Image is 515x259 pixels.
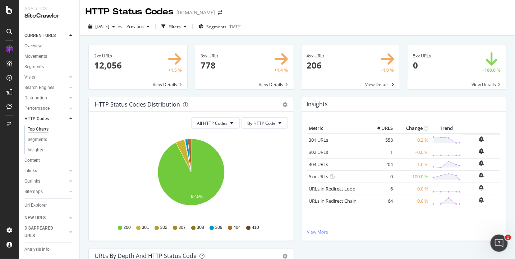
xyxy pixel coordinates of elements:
[24,74,67,81] a: Visits
[307,123,366,134] th: Metric
[283,102,288,107] div: gear
[24,42,74,50] a: Overview
[24,53,74,60] a: Movements
[395,183,431,195] td: +0.0 %
[252,225,259,231] span: 410
[309,161,328,168] a: 404 URLs
[24,188,43,196] div: Sitemaps
[197,225,204,231] span: 308
[176,9,215,16] div: [DOMAIN_NAME]
[491,235,508,252] iframe: Intercom live chat
[142,225,149,231] span: 301
[309,198,357,204] a: URLs in Redirect Chain
[95,135,288,218] svg: A chart.
[24,202,74,209] a: Url Explorer
[366,158,395,170] td: 204
[95,101,180,108] div: HTTP Status Codes Distribution
[479,160,484,166] div: bell-plus
[248,120,276,126] span: By HTTP Code
[395,134,431,146] td: +0.2 %
[24,225,61,240] div: DISAPPEARED URLS
[229,24,242,30] div: [DATE]
[24,212,63,220] div: Explorer Bookmarks
[24,212,74,220] a: Explorer Bookmarks
[479,185,484,190] div: bell-plus
[479,197,484,203] div: bell-plus
[118,23,124,29] span: vs
[24,94,67,102] a: Distribution
[309,185,356,192] a: URLs in Redirect Loop
[24,32,67,39] a: CURRENT URLS
[28,126,49,133] div: Top Charts
[28,136,47,143] div: Segments
[24,105,67,112] a: Performance
[24,225,67,240] a: DISAPPEARED URLS
[431,123,463,134] th: Trend
[191,117,240,129] button: All HTTP Codes
[95,23,109,29] span: 2025 Aug. 18th
[28,146,43,154] div: Insights
[124,21,152,32] button: Previous
[366,123,395,134] th: # URLS
[191,194,203,199] text: 92.5%
[206,24,226,30] span: Segments
[24,115,49,123] div: HTTP Codes
[24,167,67,175] a: Inlinks
[309,149,328,155] a: 302 URLs
[24,246,74,253] a: Analysis Info
[179,225,186,231] span: 307
[24,6,74,12] div: Analytics
[366,134,395,146] td: 558
[28,146,74,154] a: Insights
[24,42,42,50] div: Overview
[395,170,431,183] td: -100.0 %
[24,12,74,20] div: SiteCrawler
[479,136,484,142] div: bell-plus
[24,246,50,253] div: Analysis Info
[366,146,395,158] td: 1
[24,94,47,102] div: Distribution
[395,146,431,158] td: +0.0 %
[28,126,74,133] a: Top Charts
[196,21,244,32] button: Segments[DATE]
[24,74,35,81] div: Visits
[395,195,431,207] td: +0.0 %
[283,254,288,259] div: gear
[24,214,46,222] div: NEW URLS
[24,63,44,71] div: Segments
[124,225,131,231] span: 200
[24,84,54,91] div: Search Engines
[24,202,47,209] div: Url Explorer
[24,167,37,175] div: Inlinks
[24,115,67,123] a: HTTP Codes
[124,23,144,29] span: Previous
[24,32,56,39] div: CURRENT URLS
[24,105,50,112] div: Performance
[24,157,40,164] div: Content
[395,123,431,134] th: Change
[309,173,328,180] a: 5xx URLs
[307,99,328,109] h4: Insights
[86,6,174,18] div: HTTP Status Codes
[366,170,395,183] td: 0
[158,21,189,32] button: Filters
[86,21,118,32] button: [DATE]
[242,117,288,129] button: By HTTP Code
[395,158,431,170] td: -1.0 %
[24,157,74,164] a: Content
[309,137,328,143] a: 301 URLs
[24,178,40,185] div: Outlinks
[24,53,47,60] div: Movements
[169,24,181,30] div: Filters
[366,195,395,207] td: 64
[366,183,395,195] td: 6
[24,178,67,185] a: Outlinks
[24,188,67,196] a: Sitemaps
[28,136,74,143] a: Segments
[24,84,67,91] a: Search Engines
[215,225,222,231] span: 309
[505,235,511,240] span: 1
[307,229,501,235] a: View More
[24,63,74,71] a: Segments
